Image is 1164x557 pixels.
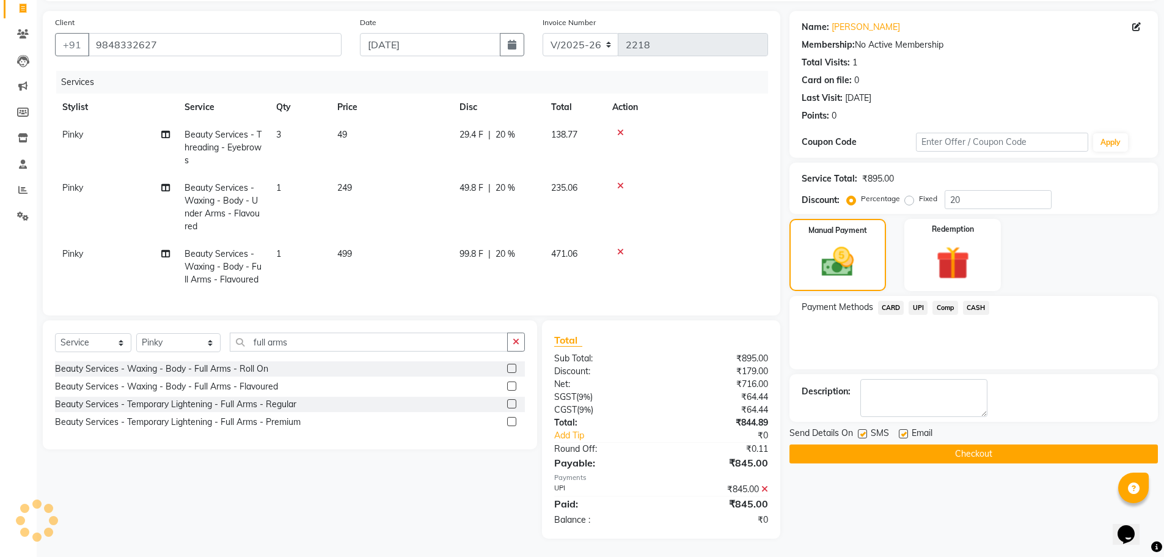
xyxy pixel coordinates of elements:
[554,391,576,402] span: SGST
[360,17,376,28] label: Date
[496,128,515,141] span: 20 %
[1093,133,1128,152] button: Apply
[55,363,268,375] div: Beauty Services - Waxing - Body - Full Arms - Roll On
[802,21,829,34] div: Name:
[545,483,661,496] div: UPI
[852,56,857,69] div: 1
[62,248,83,259] span: Pinky
[802,194,840,207] div: Discount:
[185,248,262,285] span: Beauty Services - Waxing - Body - Full Arms - Flavoured
[459,182,483,194] span: 49.8 F
[459,128,483,141] span: 29.4 F
[802,301,873,314] span: Payment Methods
[878,301,904,315] span: CARD
[55,17,75,28] label: Client
[802,109,829,122] div: Points:
[544,94,605,121] th: Total
[932,224,974,235] label: Redemption
[802,74,852,87] div: Card on file:
[579,405,591,415] span: 9%
[661,365,777,378] div: ₹179.00
[551,182,577,193] span: 235.06
[789,427,853,442] span: Send Details On
[802,92,843,105] div: Last Visit:
[545,404,661,416] div: ( )
[55,94,177,121] th: Stylist
[551,129,577,140] span: 138.77
[861,193,900,204] label: Percentage
[452,94,544,121] th: Disc
[554,473,767,483] div: Payments
[916,133,1088,152] input: Enter Offer / Coupon Code
[661,352,777,365] div: ₹895.00
[488,248,491,260] span: |
[545,365,661,378] div: Discount:
[543,17,596,28] label: Invoice Number
[55,398,296,411] div: Beauty Services - Temporary Lightening - Full Arms - Regular
[185,129,262,166] span: Beauty Services - Threading - Eyebrows
[802,39,1146,51] div: No Active Membership
[802,56,850,69] div: Total Visits:
[62,129,83,140] span: Pinky
[661,443,777,456] div: ₹0.11
[56,71,777,94] div: Services
[62,182,83,193] span: Pinky
[832,21,900,34] a: [PERSON_NAME]
[545,514,661,526] div: Balance :
[661,416,777,429] div: ₹844.89
[963,301,989,315] span: CASH
[871,427,889,442] span: SMS
[88,33,342,56] input: Search by Name/Mobile/Email/Code
[932,301,958,315] span: Comp
[919,193,937,204] label: Fixed
[55,33,89,56] button: +91
[661,404,777,416] div: ₹64.44
[802,385,851,398] div: Description:
[545,416,661,429] div: Total:
[496,248,515,260] span: 20 %
[579,392,590,402] span: 9%
[912,427,932,442] span: Email
[276,182,281,193] span: 1
[802,39,855,51] div: Membership:
[545,443,661,456] div: Round Off:
[854,74,859,87] div: 0
[789,444,1158,463] button: Checkout
[811,243,864,281] img: _cash.svg
[661,391,777,404] div: ₹64.44
[554,404,577,415] span: CGST
[808,225,867,236] label: Manual Payment
[545,496,661,511] div: Paid:
[554,334,582,347] span: Total
[545,352,661,365] div: Sub Total:
[909,301,928,315] span: UPI
[337,248,352,259] span: 499
[496,182,515,194] span: 20 %
[802,172,857,185] div: Service Total:
[177,94,269,121] th: Service
[330,94,452,121] th: Price
[681,429,777,442] div: ₹0
[845,92,871,105] div: [DATE]
[459,248,483,260] span: 99.8 F
[337,129,347,140] span: 49
[802,136,917,149] div: Coupon Code
[185,182,260,232] span: Beauty Services - Waxing - Body - Under Arms - Flavoured
[276,129,281,140] span: 3
[661,496,777,511] div: ₹845.00
[276,248,281,259] span: 1
[488,128,491,141] span: |
[862,172,894,185] div: ₹895.00
[661,378,777,391] div: ₹716.00
[661,514,777,526] div: ₹0
[545,429,680,442] a: Add Tip
[545,456,661,470] div: Payable:
[545,378,661,391] div: Net:
[269,94,330,121] th: Qty
[337,182,352,193] span: 249
[545,391,661,404] div: ( )
[488,182,491,194] span: |
[926,242,980,284] img: _gift.svg
[551,248,577,259] span: 471.06
[55,380,278,393] div: Beauty Services - Waxing - Body - Full Arms - Flavoured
